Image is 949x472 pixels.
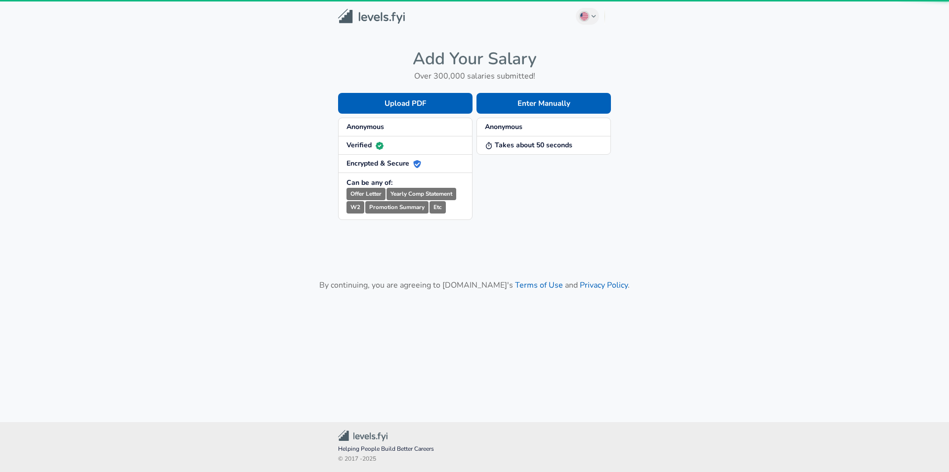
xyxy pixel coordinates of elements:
[576,8,600,25] button: English (US)
[365,201,429,214] small: Promotion Summary
[346,201,364,214] small: W2
[346,122,384,131] strong: Anonymous
[346,178,392,187] strong: Can be any of:
[580,12,588,20] img: English (US)
[387,188,456,200] small: Yearly Comp Statement
[485,122,522,131] strong: Anonymous
[346,188,386,200] small: Offer Letter
[346,140,384,150] strong: Verified
[476,93,611,114] button: Enter Manually
[346,159,421,168] strong: Encrypted & Secure
[338,454,611,464] span: © 2017 - 2025
[338,69,611,83] h6: Over 300,000 salaries submitted!
[430,201,446,214] small: Etc
[338,444,611,454] span: Helping People Build Better Careers
[338,93,473,114] button: Upload PDF
[338,48,611,69] h4: Add Your Salary
[338,9,405,24] img: Levels.fyi
[338,430,388,441] img: Levels.fyi Community
[515,280,563,291] a: Terms of Use
[580,280,628,291] a: Privacy Policy
[485,140,572,150] strong: Takes about 50 seconds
